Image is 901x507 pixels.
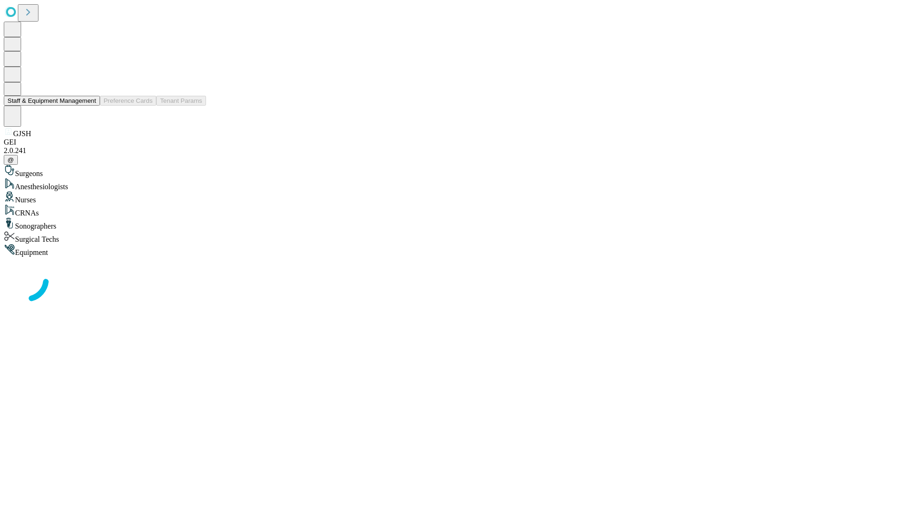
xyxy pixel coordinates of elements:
[8,156,14,163] span: @
[4,204,897,217] div: CRNAs
[4,217,897,230] div: Sonographers
[4,165,897,178] div: Surgeons
[156,96,206,106] button: Tenant Params
[13,130,31,138] span: GJSH
[4,178,897,191] div: Anesthesiologists
[4,230,897,244] div: Surgical Techs
[100,96,156,106] button: Preference Cards
[4,244,897,257] div: Equipment
[4,138,897,146] div: GEI
[4,191,897,204] div: Nurses
[4,146,897,155] div: 2.0.241
[4,155,18,165] button: @
[4,96,100,106] button: Staff & Equipment Management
